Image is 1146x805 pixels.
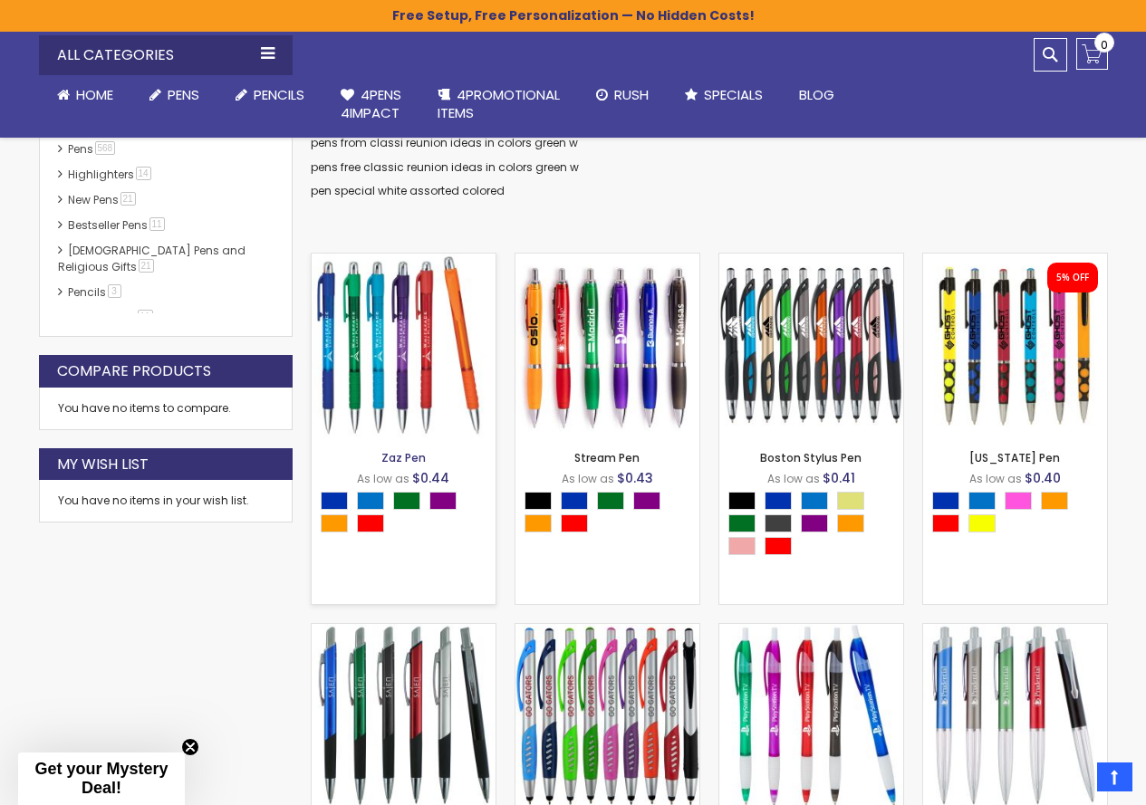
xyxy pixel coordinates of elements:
span: Blog [799,85,834,104]
div: Select A Color [321,492,496,537]
span: As low as [357,471,409,486]
a: Boston Stylus Pen [719,253,903,268]
div: Get your Mystery Deal!Close teaser [18,752,185,805]
div: Black [525,492,552,510]
div: Gold [837,492,864,510]
a: Specials [667,75,781,115]
div: Black [728,492,756,510]
div: Red [357,514,384,532]
div: Blue [765,492,792,510]
div: Yellow [968,514,996,532]
a: 0 [1076,38,1108,70]
a: pens from classi reunion ideas in colors green w [311,135,578,150]
a: Rush [578,75,667,115]
div: You have no items in your wish list. [58,494,274,508]
div: Orange [837,514,864,532]
span: As low as [562,471,614,486]
a: Highlighters14 [63,167,158,182]
a: [DEMOGRAPHIC_DATA] Pens and Religious Gifts21 [58,243,246,274]
strong: Compare Products [57,361,211,381]
span: 21 [139,259,154,273]
div: Orange [1041,492,1068,510]
a: Pencils [217,75,323,115]
div: Red [932,514,959,532]
div: Blue Light [357,492,384,510]
span: As low as [969,471,1022,486]
div: Rose [728,537,756,555]
a: Samster Metal Pen [312,623,496,638]
a: 4Pens4impact [323,75,419,134]
img: Boston Stylus Pen [719,254,903,437]
a: Zaz Pen [381,450,426,465]
a: New Pens21 [63,192,142,207]
span: 4Pens 4impact [341,85,401,122]
span: As low as [767,471,820,486]
div: Purple [633,492,660,510]
strong: My Wish List [57,455,149,474]
span: 568 [95,141,116,155]
span: 14 [136,167,151,180]
span: Rush [614,85,649,104]
div: Orange [321,514,348,532]
span: 4PROMOTIONAL ITEMS [438,85,560,122]
a: Frosted Grip Slimster Pen [719,623,903,638]
span: Pens [168,85,199,104]
div: Pink [1005,492,1032,510]
a: Pencils3 [63,284,128,300]
img: Louisiana Pen [923,254,1107,437]
div: Orange [525,514,552,532]
div: Blue [561,492,588,510]
a: Lexus Stylus Pen [515,623,699,638]
a: Boston Stylus Pen [760,450,862,465]
span: $0.40 [1025,469,1061,487]
div: Grey Charcoal [765,514,792,532]
button: Close teaser [181,738,199,756]
span: 11 [149,217,165,231]
span: 0 [1101,36,1108,53]
span: $0.41 [823,469,855,487]
div: Blue [932,492,959,510]
div: Red [765,537,792,555]
a: Pens568 [63,141,122,157]
a: hp-featured11 [63,310,159,325]
div: Green [728,514,756,532]
div: Blue [321,492,348,510]
span: $0.44 [412,469,449,487]
img: Stream Pen [515,254,699,437]
span: Specials [704,85,763,104]
div: Red [561,514,588,532]
div: Blue Light [968,492,996,510]
span: Pencils [254,85,304,104]
div: Purple [801,514,828,532]
div: Purple [429,492,457,510]
div: You have no items to compare. [39,388,293,430]
a: Home [39,75,131,115]
iframe: Google Customer Reviews [997,756,1146,805]
a: Bestseller Pens11 [63,217,171,233]
span: 3 [108,284,121,298]
span: 11 [138,310,153,323]
a: Stream Pen [515,253,699,268]
span: Home [76,85,113,104]
span: Get your Mystery Deal! [34,760,168,797]
div: Select A Color [525,492,699,537]
div: 5% OFF [1056,272,1089,284]
a: Blog [781,75,852,115]
span: $0.43 [617,469,653,487]
a: 4PROMOTIONALITEMS [419,75,578,134]
span: 21 [120,192,136,206]
div: Select A Color [932,492,1107,537]
a: [US_STATE] Pen [969,450,1060,465]
div: Green [393,492,420,510]
a: pen special white assorted colored [311,183,505,198]
a: Louisiana Pen [923,253,1107,268]
div: Blue Light [801,492,828,510]
img: Zaz Pen [312,254,496,437]
a: pens free classic reunion ideas in colors green w [311,159,579,175]
div: All Categories [39,35,293,75]
div: Select A Color [728,492,903,560]
div: Green [597,492,624,510]
a: Stream Pen [574,450,640,465]
a: Pens [131,75,217,115]
a: Zaz Pen [312,253,496,268]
